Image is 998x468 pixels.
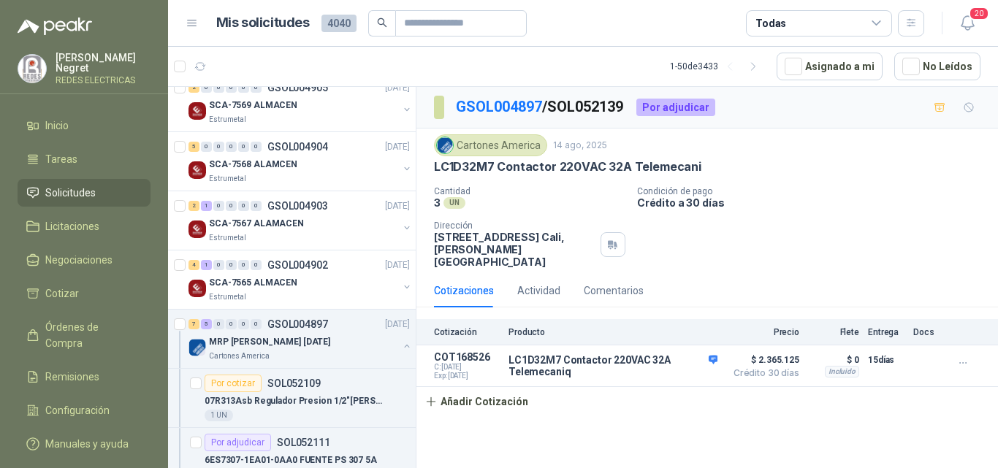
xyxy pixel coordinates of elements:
[385,140,410,154] p: [DATE]
[18,18,92,35] img: Logo peakr
[216,12,310,34] h1: Mis solicitudes
[188,260,199,270] div: 4
[251,319,262,329] div: 0
[45,252,113,268] span: Negociaciones
[18,246,151,274] a: Negociaciones
[188,197,413,244] a: 2 1 0 0 0 0 GSOL004903[DATE] Company LogoSCA-7567 ALAMACENEstrumetal
[267,378,321,388] p: SOL052109
[45,185,96,201] span: Solicitudes
[18,145,151,173] a: Tareas
[18,212,151,240] a: Licitaciones
[385,258,410,272] p: [DATE]
[188,83,199,93] div: 2
[209,217,304,231] p: SCA-7567 ALAMACEN
[443,197,465,209] div: UN
[251,201,262,211] div: 0
[201,319,212,329] div: 5
[321,15,357,32] span: 4040
[808,327,859,337] p: Flete
[205,434,271,451] div: Por adjudicar
[868,327,904,337] p: Entrega
[434,220,595,231] p: Dirección
[209,114,246,126] p: Estrumetal
[56,76,151,85] p: REDES ELECTRICAS
[213,142,224,152] div: 0
[205,375,262,392] div: Por cotizar
[434,231,595,268] p: [STREET_ADDRESS] Cali , [PERSON_NAME][GEOGRAPHIC_DATA]
[45,151,77,167] span: Tareas
[18,430,151,458] a: Manuales y ayuda
[18,112,151,139] a: Inicio
[205,453,377,467] p: 6ES7307-1EA01-0AA0 FUENTE PS 307 5A
[416,387,536,416] button: Añadir Cotización
[205,394,386,408] p: 07R313Asb Regulador Presion 1/2"[PERSON_NAME]
[188,220,206,238] img: Company Logo
[188,142,199,152] div: 5
[434,283,494,299] div: Cotizaciones
[201,201,212,211] div: 1
[209,232,246,244] p: Estrumetal
[226,260,237,270] div: 0
[188,339,206,356] img: Company Logo
[188,102,206,120] img: Company Logo
[213,83,224,93] div: 0
[209,158,297,172] p: SCA-7568 ALAMCEN
[726,351,799,369] span: $ 2.365.125
[267,319,328,329] p: GSOL004897
[188,280,206,297] img: Company Logo
[201,83,212,93] div: 0
[637,196,992,209] p: Crédito a 30 días
[825,366,859,377] div: Incluido
[456,98,542,115] a: GSOL004897
[584,283,644,299] div: Comentarios
[434,363,500,372] span: C: [DATE]
[777,53,883,80] button: Asignado a mi
[434,372,500,380] span: Exp: [DATE]
[209,276,297,290] p: SCA-7565 ALMACEN
[434,186,625,196] p: Cantidad
[969,7,989,20] span: 20
[168,369,416,428] a: Por cotizarSOL05210907R313Asb Regulador Presion 1/2"[PERSON_NAME]1 UN
[434,134,547,156] div: Cartones America
[45,218,99,234] span: Licitaciones
[385,318,410,331] p: [DATE]
[226,142,237,152] div: 0
[434,159,701,174] p: LC1D32M7 Contactor 220VAC 32A Telemecani
[209,350,270,362] p: Cartones America
[238,201,249,211] div: 0
[213,260,224,270] div: 0
[385,81,410,95] p: [DATE]
[267,260,328,270] p: GSOL004902
[868,351,904,369] p: 15 días
[437,137,453,153] img: Company Logo
[226,319,237,329] div: 0
[201,260,212,270] div: 1
[18,179,151,207] a: Solicitudes
[385,199,410,213] p: [DATE]
[209,99,297,112] p: SCA-7569 ALMACEN
[188,161,206,179] img: Company Logo
[188,138,413,185] a: 5 0 0 0 0 0 GSOL004904[DATE] Company LogoSCA-7568 ALAMCENEstrumetal
[45,369,99,385] span: Remisiones
[18,313,151,357] a: Órdenes de Compra
[726,369,799,377] span: Crédito 30 días
[45,118,69,134] span: Inicio
[434,327,500,337] p: Cotización
[18,280,151,307] a: Cotizar
[45,285,79,302] span: Cotizar
[508,327,717,337] p: Producto
[377,18,387,28] span: search
[45,319,137,351] span: Órdenes de Compra
[517,283,560,299] div: Actividad
[209,291,246,303] p: Estrumetal
[954,10,980,37] button: 20
[188,201,199,211] div: 2
[808,351,859,369] p: $ 0
[913,327,942,337] p: Docs
[238,142,249,152] div: 0
[188,79,413,126] a: 2 0 0 0 0 0 GSOL004905[DATE] Company LogoSCA-7569 ALMACENEstrumetal
[238,260,249,270] div: 0
[755,15,786,31] div: Todas
[434,351,500,363] p: COT168526
[277,437,330,448] p: SOL052111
